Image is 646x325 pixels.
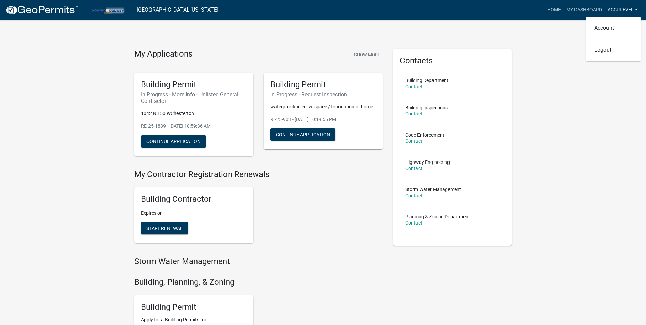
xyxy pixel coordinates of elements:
[405,160,450,165] p: Highway Engineering
[351,49,383,60] button: Show More
[405,138,422,144] a: Contact
[405,105,448,110] p: Building Inspections
[141,302,247,312] h5: Building Permit
[545,3,564,16] a: Home
[134,170,383,180] h4: My Contractor Registration Renewals
[270,116,376,123] p: RI-25-903 - [DATE] 10:19:55 PM
[134,257,383,266] h4: Storm Water Management
[141,135,206,148] button: Continue Application
[84,5,131,14] img: Porter County, Indiana
[134,277,383,287] h4: Building, Planning, & Zoning
[270,128,335,141] button: Continue Application
[405,193,422,198] a: Contact
[134,49,192,59] h4: My Applications
[141,210,247,217] p: Expires on
[405,111,422,117] a: Contact
[141,222,188,234] button: Start Renewal
[141,110,247,117] p: 1042 N 150 WChesterton
[270,91,376,98] h6: In Progress - Request Inspection
[405,84,422,89] a: Contact
[605,3,641,16] a: Acculevel
[270,80,376,90] h5: Building Permit
[146,226,183,231] span: Start Renewal
[134,170,383,249] wm-registration-list-section: My Contractor Registration Renewals
[141,123,247,130] p: RE-25-1889 - [DATE] 10:59:36 AM
[586,42,641,58] a: Logout
[405,78,448,83] p: Building Department
[405,187,461,192] p: Storm Water Management
[137,4,218,16] a: [GEOGRAPHIC_DATA], [US_STATE]
[141,91,247,104] h6: In Progress - More Info - Unlisted General Contractor
[405,133,444,137] p: Code Enforcement
[405,220,422,226] a: Contact
[270,103,376,110] p: waterproofing crawl space / foundation of home
[141,194,247,204] h5: Building Contractor
[141,80,247,90] h5: Building Permit
[586,17,641,61] div: Acculevel
[400,56,505,66] h5: Contacts
[405,166,422,171] a: Contact
[586,20,641,36] a: Account
[405,214,470,219] p: Planning & Zoning Department
[564,3,605,16] a: My Dashboard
